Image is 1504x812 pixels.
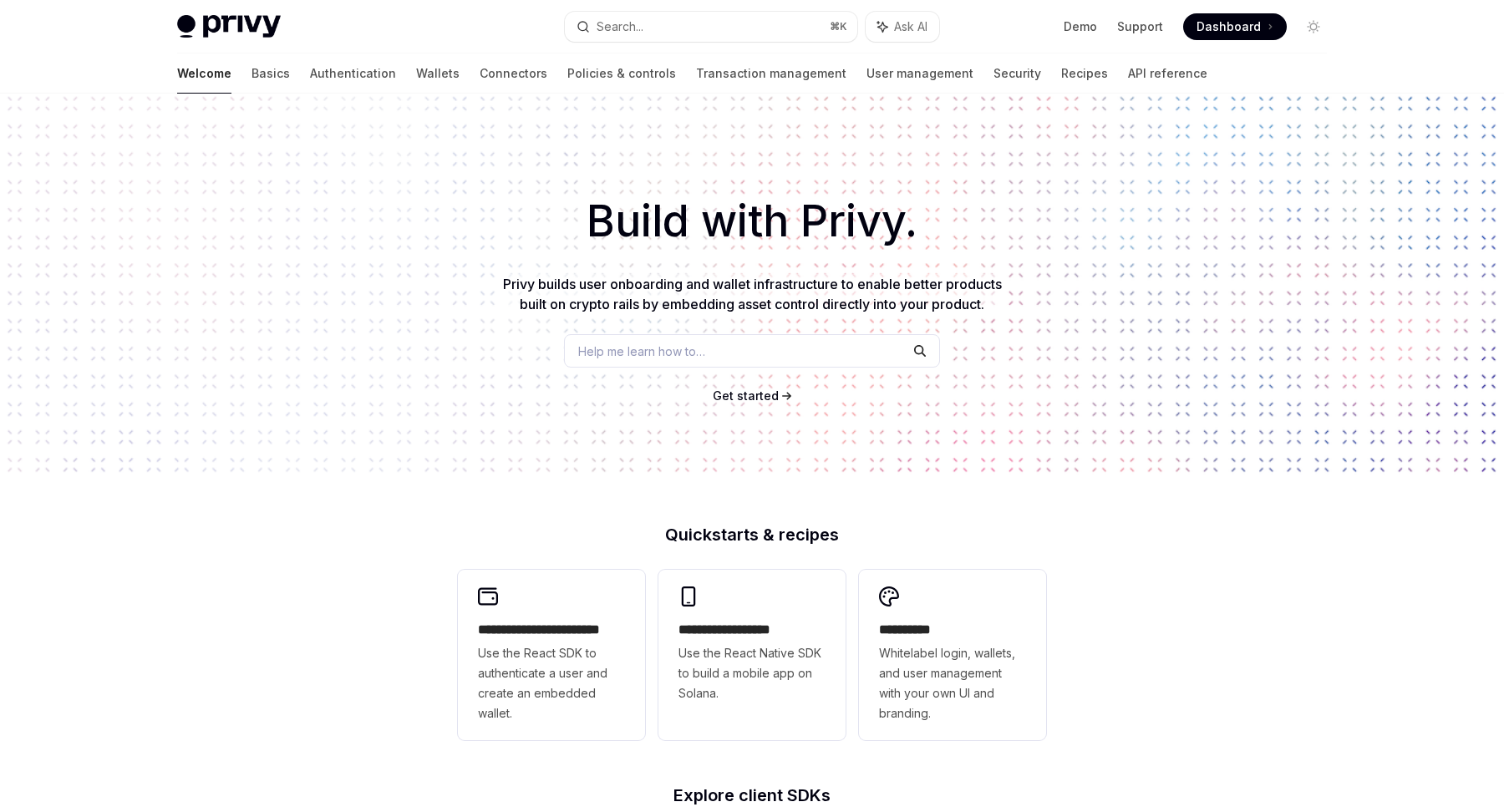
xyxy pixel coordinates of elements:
button: Search...⌘K [565,12,857,42]
button: Toggle dark mode [1300,13,1327,40]
span: Get started [713,388,779,403]
div: Search... [597,17,643,37]
h1: Build with Privy. [27,189,1477,254]
a: Connectors [480,53,547,94]
a: Authentication [310,53,396,94]
h2: Explore client SDKs [458,787,1046,804]
span: Ask AI [894,18,927,35]
span: Whitelabel login, wallets, and user management with your own UI and branding. [879,643,1026,723]
a: Get started [713,388,779,404]
button: Ask AI [866,12,939,42]
a: Security [993,53,1041,94]
a: API reference [1128,53,1207,94]
a: User management [866,53,973,94]
span: Use the React Native SDK to build a mobile app on Solana. [678,643,826,703]
a: Policies & controls [567,53,676,94]
a: **** **** **** ***Use the React Native SDK to build a mobile app on Solana. [658,570,846,740]
span: Help me learn how to… [578,343,705,360]
a: Support [1117,18,1163,35]
span: ⌘ K [830,20,847,33]
a: Recipes [1061,53,1108,94]
a: Wallets [416,53,460,94]
a: Dashboard [1183,13,1287,40]
a: Transaction management [696,53,846,94]
img: light logo [177,15,281,38]
span: Dashboard [1197,18,1261,35]
h2: Quickstarts & recipes [458,526,1046,543]
span: Use the React SDK to authenticate a user and create an embedded wallet. [478,643,625,723]
a: **** *****Whitelabel login, wallets, and user management with your own UI and branding. [859,570,1046,740]
a: Basics [252,53,290,94]
span: Privy builds user onboarding and wallet infrastructure to enable better products built on crypto ... [503,276,1002,312]
a: Demo [1064,18,1097,35]
a: Welcome [177,53,231,94]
